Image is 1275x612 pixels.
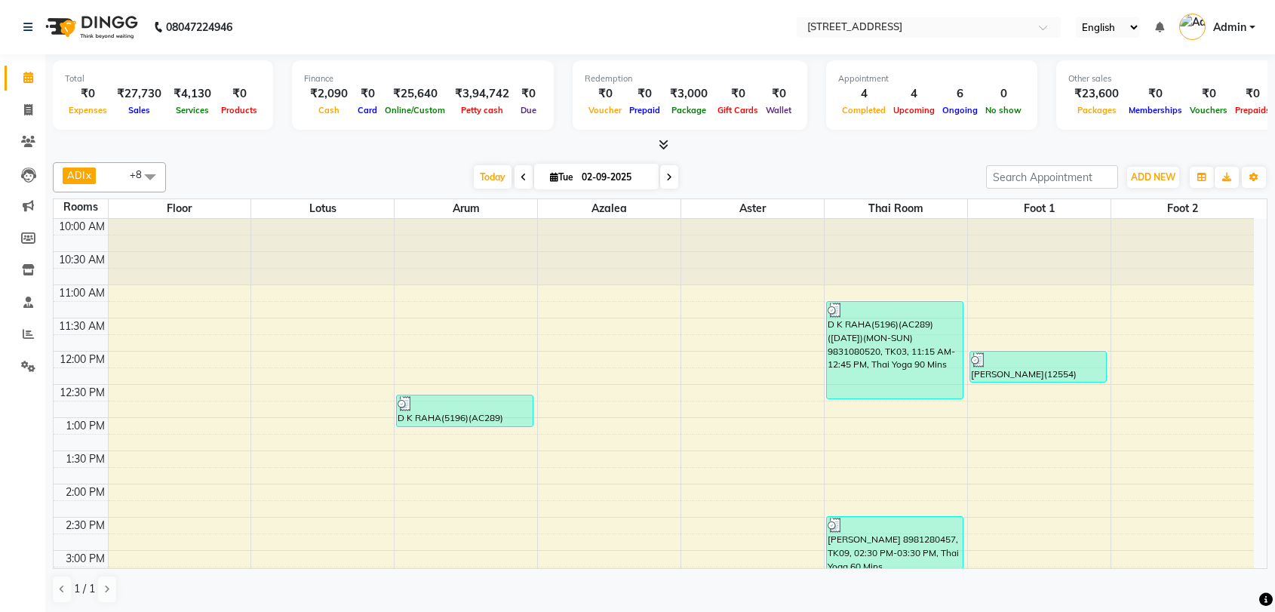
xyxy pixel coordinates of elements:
div: 4 [838,85,889,103]
span: ADI [67,169,84,181]
div: ₹0 [762,85,795,103]
span: 1 / 1 [74,581,95,597]
div: ₹27,730 [111,85,167,103]
span: Foot 2 [1111,199,1254,218]
div: [PERSON_NAME](12554) 8697217607, TK05, 12:00 PM-12:30 PM, Foot Reflexology 25 Mins [970,352,1106,382]
div: ₹25,640 [381,85,449,103]
span: Packages [1074,105,1120,115]
div: 12:00 PM [57,352,108,368]
span: Card [354,105,381,115]
span: Prepaid [625,105,664,115]
span: Memberships [1125,105,1186,115]
span: Upcoming [889,105,939,115]
span: Arum [395,199,537,218]
div: Appointment [838,72,1025,85]
div: ₹3,000 [664,85,714,103]
span: Admin [1213,20,1246,35]
div: 4 [889,85,939,103]
div: ₹0 [714,85,762,103]
div: 6 [939,85,982,103]
div: ₹0 [1125,85,1186,103]
div: 3:00 PM [63,551,108,567]
span: Completed [838,105,889,115]
span: Expenses [65,105,111,115]
span: Today [474,165,512,189]
div: ₹3,94,742 [449,85,515,103]
div: 11:30 AM [56,318,108,334]
div: 1:30 PM [63,451,108,467]
input: Search Appointment [986,165,1118,189]
img: Admin [1179,14,1206,40]
a: x [84,169,91,181]
span: Due [517,105,540,115]
button: ADD NEW [1127,167,1179,188]
div: ₹2,090 [304,85,354,103]
img: logo [38,6,142,48]
div: 12:30 PM [57,385,108,401]
input: 2025-09-02 [577,166,653,189]
div: Total [65,72,261,85]
div: ₹4,130 [167,85,217,103]
span: Cash [315,105,343,115]
div: 0 [982,85,1025,103]
div: ₹0 [625,85,664,103]
span: Tue [546,171,577,183]
div: 2:00 PM [63,484,108,500]
span: Ongoing [939,105,982,115]
div: 10:30 AM [56,252,108,268]
span: Lotus [251,199,394,218]
div: Redemption [585,72,795,85]
span: Package [668,105,710,115]
span: Azalea [538,199,681,218]
b: 08047224946 [166,6,232,48]
div: 2:30 PM [63,518,108,534]
span: Online/Custom [381,105,449,115]
div: Rooms [54,199,108,215]
span: Wallet [762,105,795,115]
span: Services [172,105,213,115]
span: Vouchers [1186,105,1231,115]
div: ₹23,600 [1068,85,1125,103]
span: Foot 1 [968,199,1111,218]
span: Prepaids [1231,105,1274,115]
span: Floor [109,199,251,218]
span: +8 [130,168,153,180]
div: ₹0 [217,85,261,103]
span: Petty cash [457,105,507,115]
div: ₹0 [1231,85,1274,103]
span: Sales [124,105,154,115]
span: No show [982,105,1025,115]
div: ₹0 [1186,85,1231,103]
div: 11:00 AM [56,285,108,301]
div: D K RAHA(5196)(AC289) ([DATE])(MON-SUN) 9831080520, TK03, 11:15 AM-12:45 PM, Thai Yoga 90 Mins [827,302,963,398]
div: ₹0 [585,85,625,103]
span: Products [217,105,261,115]
div: Finance [304,72,542,85]
span: Gift Cards [714,105,762,115]
div: ₹0 [65,85,111,103]
div: 10:00 AM [56,219,108,235]
div: D K RAHA(5196)(AC289) ([DATE])(MON-SUN) 9831080520, TK08, 12:40 PM-01:10 PM, Weekend Services [397,395,533,426]
span: Thai Room [825,199,967,218]
span: Voucher [585,105,625,115]
span: ADD NEW [1131,171,1175,183]
div: [PERSON_NAME] 8981280457, TK09, 02:30 PM-03:30 PM, Thai Yoga 60 Mins [827,517,963,580]
div: 1:00 PM [63,418,108,434]
div: ₹0 [354,85,381,103]
div: ₹0 [515,85,542,103]
span: Aster [681,199,824,218]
